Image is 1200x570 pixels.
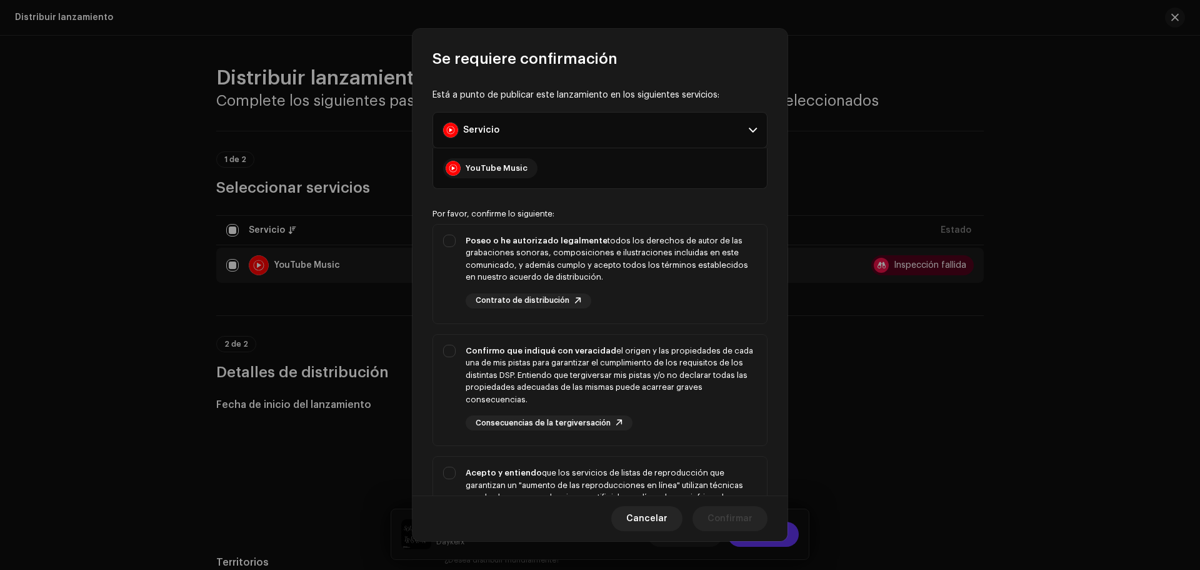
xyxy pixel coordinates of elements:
[466,469,542,477] strong: Acepto y entiendo
[432,209,767,219] div: Por favor, confirme lo siguiente:
[466,345,757,406] div: el origen y las propiedades de cada una de mis pistas para garantizar el cumplimiento de los requ...
[432,224,767,324] p-togglebutton: Poseo o he autorizado legalmentetodos los derechos de autor de las grabaciones sonoras, composici...
[466,237,607,245] strong: Poseo o he autorizado legalmente
[466,235,757,283] div: todos los derechos de autor de las grabaciones sonoras, composiciones e ilustraciones incluidas e...
[466,163,527,173] div: YouTube Music
[692,506,767,531] button: Confirmar
[432,89,767,102] div: Está a punto de publicar este lanzamiento en los siguientes servicios:
[466,467,757,528] div: que los servicios de listas de reproducción que garantizan un "aumento de las reproducciones en l...
[626,506,667,531] span: Cancelar
[432,49,617,69] span: Se requiere confirmación
[432,112,767,148] p-accordion-header: Servicio
[476,419,611,427] span: Consecuencias de la tergiversación
[432,334,767,447] p-togglebutton: Confirmo que indiqué con veracidadel origen y las propiedades de cada una de mis pistas para gara...
[707,506,752,531] span: Confirmar
[432,148,767,189] p-accordion-content: Servicio
[476,297,569,305] span: Contrato de distribución
[463,125,499,135] div: Servicio
[611,506,682,531] button: Cancelar
[466,347,616,355] strong: Confirmo que indiqué con veracidad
